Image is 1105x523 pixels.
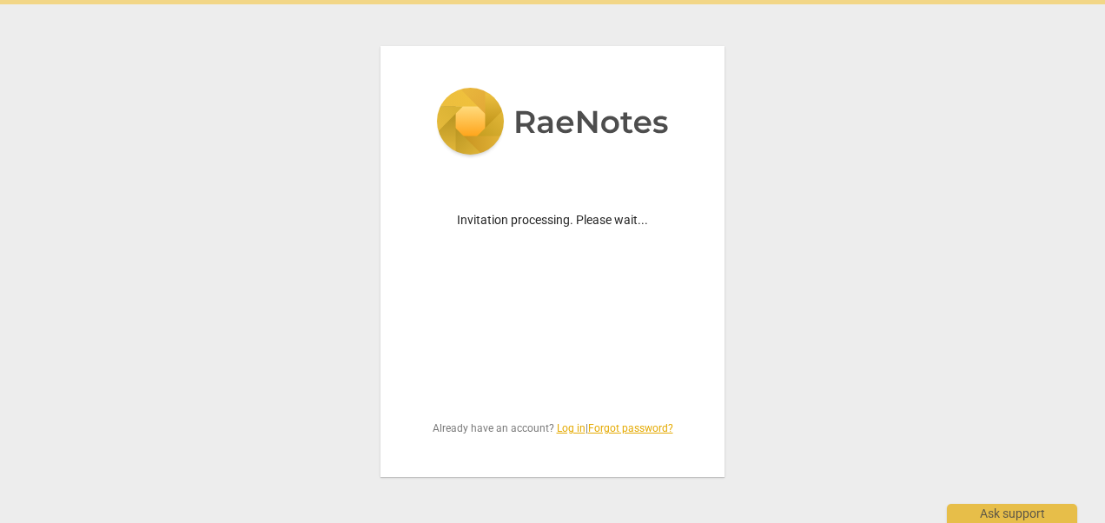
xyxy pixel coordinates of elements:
img: 5ac2273c67554f335776073100b6d88f.svg [436,88,669,159]
span: Already have an account? | [422,421,683,436]
div: Ask support [947,504,1077,523]
p: Invitation processing. Please wait... [422,211,683,229]
a: Log in [557,422,586,434]
a: Forgot password? [588,422,673,434]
